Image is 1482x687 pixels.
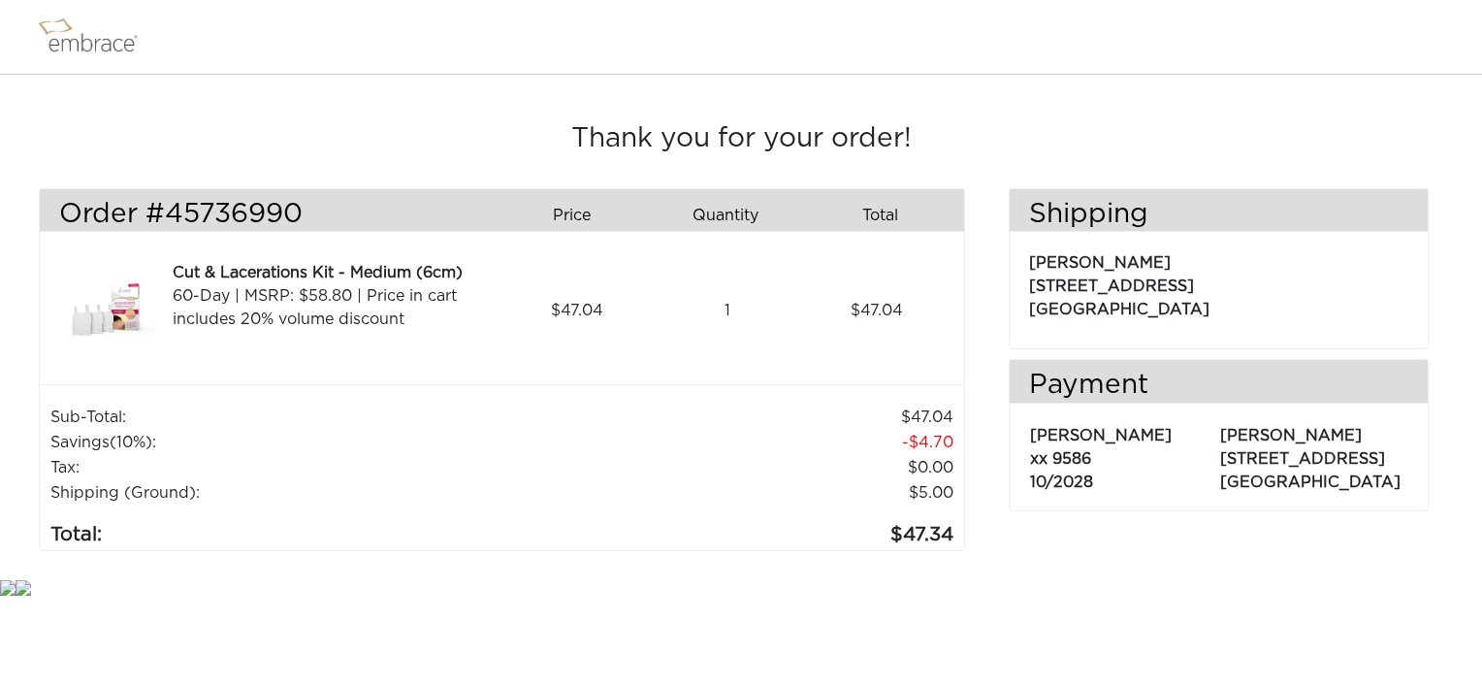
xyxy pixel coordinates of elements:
[1010,199,1428,232] h3: Shipping
[39,123,1443,156] h3: Thank you for your order!
[34,13,160,61] img: logo.png
[851,299,903,322] span: 47.04
[502,199,657,232] div: Price
[1030,474,1093,490] span: 10/2028
[59,199,488,232] h3: Order #45736990
[173,284,495,331] div: 60-Day | MSRP: $58.80 | Price in cart includes 20% volume discount
[547,455,954,480] td: 0.00
[547,430,954,455] td: 4.70
[16,580,31,596] img: star.gif
[1220,414,1407,494] p: [PERSON_NAME] [STREET_ADDRESS] [GEOGRAPHIC_DATA]
[49,405,547,430] td: Sub-Total:
[49,506,547,550] td: Total:
[693,204,758,227] span: Quantity
[49,480,547,506] td: Shipping (Ground):
[810,199,964,232] div: Total
[110,435,152,450] span: (10%)
[49,430,547,455] td: Savings :
[551,299,603,322] span: 47.04
[1030,428,1172,443] span: [PERSON_NAME]
[547,480,954,506] td: $5.00
[547,506,954,550] td: 47.34
[59,261,156,360] img: 26525890-8dcd-11e7-bd72-02e45ca4b85b.jpeg
[49,455,547,480] td: Tax:
[1030,451,1091,467] span: xx 9586
[1010,370,1428,403] h3: Payment
[547,405,954,430] td: 47.04
[1029,242,1408,321] p: [PERSON_NAME] [STREET_ADDRESS] [GEOGRAPHIC_DATA]
[173,261,495,284] div: Cut & Lacerations Kit - Medium (6cm)
[725,299,730,322] span: 1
